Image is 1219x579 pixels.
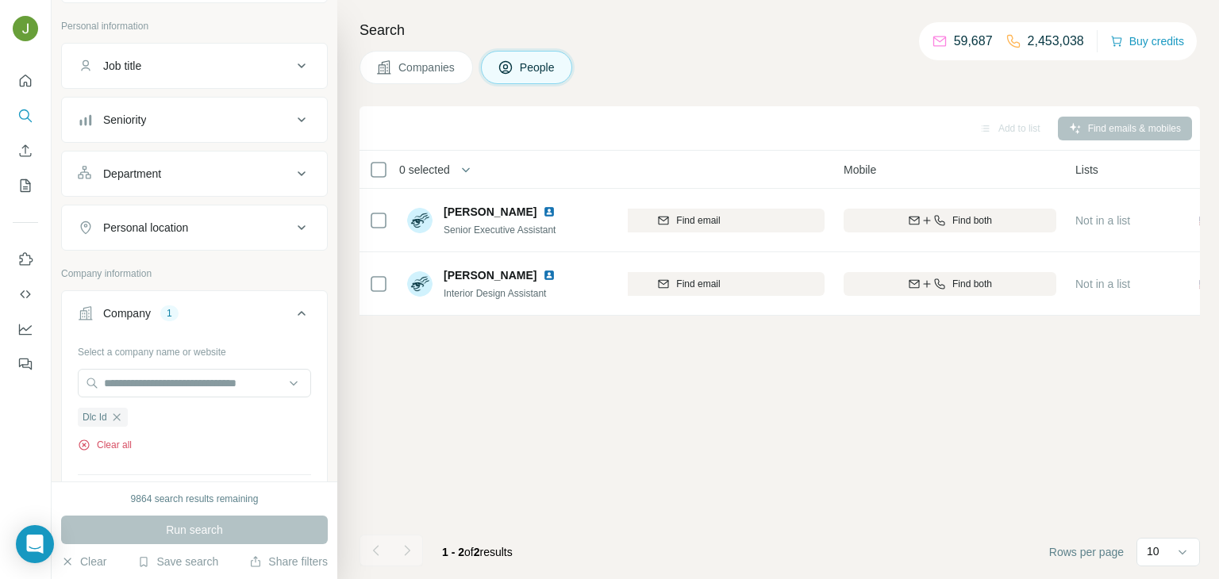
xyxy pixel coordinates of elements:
[61,19,328,33] p: Personal information
[78,438,132,452] button: Clear all
[13,315,38,343] button: Dashboard
[474,546,480,558] span: 2
[520,59,556,75] span: People
[62,47,327,85] button: Job title
[444,224,556,236] span: Senior Executive Assistant
[13,67,38,95] button: Quick start
[62,101,327,139] button: Seniority
[1075,214,1130,227] span: Not in a list
[407,271,433,297] img: Avatar
[442,546,464,558] span: 1 - 2
[543,269,556,282] img: LinkedIn logo
[444,204,536,220] span: [PERSON_NAME]
[954,32,993,51] p: 59,687
[1199,276,1213,292] span: 🇺🇸
[399,162,450,178] span: 0 selected
[952,277,992,291] span: Find both
[543,205,556,218] img: LinkedIn logo
[103,305,151,321] div: Company
[1075,162,1098,178] span: Lists
[1110,30,1184,52] button: Buy credits
[137,554,218,569] button: Save search
[676,277,720,291] span: Find email
[444,288,546,299] span: Interior Design Assistant
[62,294,327,339] button: Company1
[407,208,433,233] img: Avatar
[444,267,536,283] span: [PERSON_NAME]
[13,171,38,200] button: My lists
[78,339,311,359] div: Select a company name or website
[1075,278,1130,290] span: Not in a list
[844,272,1056,296] button: Find both
[360,19,1200,41] h4: Search
[131,492,259,506] div: 9864 search results remaining
[844,162,876,178] span: Mobile
[1147,543,1159,559] p: 10
[553,209,825,232] button: Find email
[249,554,328,569] button: Share filters
[1028,32,1084,51] p: 2,453,038
[61,554,106,569] button: Clear
[464,546,474,558] span: of
[676,213,720,228] span: Find email
[103,58,141,74] div: Job title
[62,155,327,193] button: Department
[13,245,38,274] button: Use Surfe on LinkedIn
[442,546,513,558] span: results
[103,112,146,128] div: Seniority
[13,102,38,130] button: Search
[1049,544,1124,560] span: Rows per page
[844,209,1056,232] button: Find both
[13,136,38,165] button: Enrich CSV
[83,410,107,424] span: Dlc Id
[16,525,54,563] div: Open Intercom Messenger
[13,280,38,309] button: Use Surfe API
[13,350,38,378] button: Feedback
[952,213,992,228] span: Find both
[61,266,328,281] p: Company information
[103,166,161,182] div: Department
[1199,213,1213,228] span: 🇺🇸
[398,59,456,75] span: Companies
[160,306,179,320] div: 1
[13,16,38,41] img: Avatar
[62,209,327,247] button: Personal location
[103,220,188,236] div: Personal location
[553,272,825,296] button: Find email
